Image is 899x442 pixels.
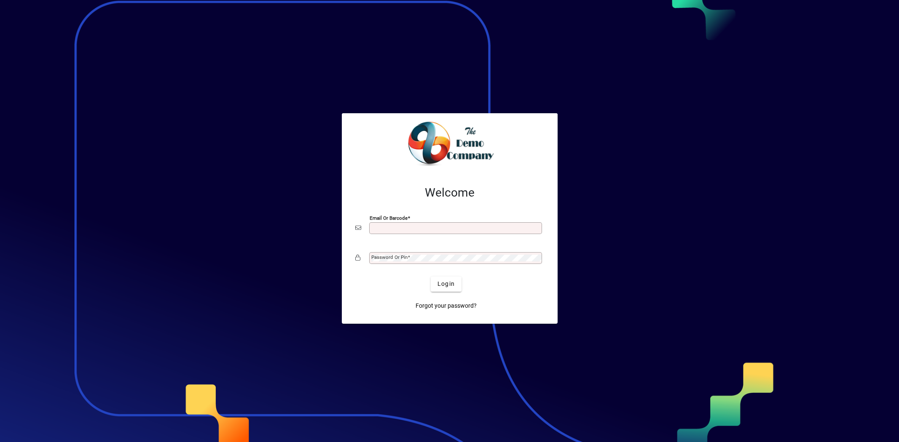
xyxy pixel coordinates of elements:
mat-label: Email or Barcode [370,215,408,221]
h2: Welcome [355,186,544,200]
button: Login [431,277,462,292]
a: Forgot your password? [412,298,480,314]
span: Login [437,280,455,288]
mat-label: Password or Pin [371,254,408,260]
span: Forgot your password? [416,301,477,310]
